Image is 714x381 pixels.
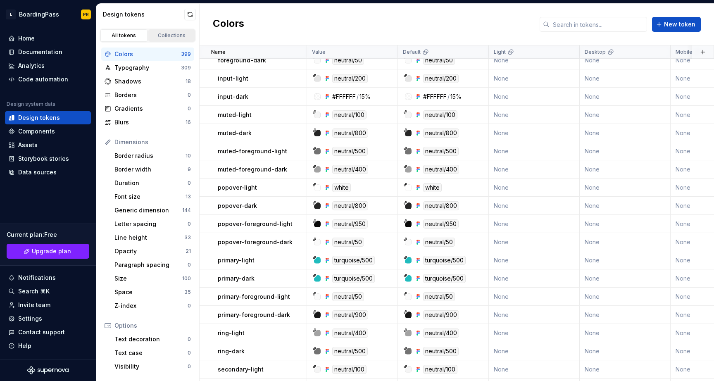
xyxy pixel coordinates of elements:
div: Opacity [114,247,186,255]
div: #FFFFFF [423,93,447,101]
p: input-dark [218,93,248,101]
p: secondary-light [218,365,264,374]
div: neutral/50 [332,292,364,301]
div: Design tokens [18,114,60,122]
p: input-light [218,74,248,83]
div: Notifications [18,274,56,282]
a: Blurs16 [101,116,194,129]
div: neutral/50 [423,238,455,247]
p: Default [403,49,421,55]
div: 309 [181,64,191,71]
div: white [423,183,442,192]
div: 18 [186,78,191,85]
div: neutral/900 [423,310,459,319]
div: Assets [18,141,38,149]
button: Search ⌘K [5,285,91,298]
div: Components [18,127,55,136]
div: neutral/800 [423,129,459,138]
div: PR [83,11,89,18]
a: Storybook stories [5,152,91,165]
div: Invite team [18,301,50,309]
div: Blurs [114,118,186,126]
td: None [489,288,580,306]
div: neutral/500 [423,347,459,356]
td: None [580,197,671,215]
div: neutral/50 [332,238,364,247]
div: Help [18,342,31,350]
div: 0 [188,221,191,227]
div: Z-index [114,302,188,310]
div: Storybook stories [18,155,69,163]
div: Gradients [114,105,188,113]
div: 10 [186,152,191,159]
div: Typography [114,64,181,72]
button: Notifications [5,271,91,284]
p: Value [312,49,326,55]
div: 0 [188,92,191,98]
div: neutral/950 [332,219,368,229]
a: Line height33 [111,231,194,244]
a: Documentation [5,45,91,59]
td: None [580,51,671,69]
div: Design system data [7,101,55,107]
a: Components [5,125,91,138]
div: neutral/100 [332,365,367,374]
div: neutral/800 [423,201,459,210]
div: Visibility [114,362,188,371]
a: Duration0 [111,176,194,190]
p: Light [494,49,506,55]
div: #FFFFFF [332,93,356,101]
td: None [580,69,671,88]
div: neutral/500 [423,147,459,156]
div: Text decoration [114,335,188,343]
a: Text case0 [111,346,194,360]
div: 16 [186,119,191,126]
p: Name [211,49,226,55]
a: Data sources [5,166,91,179]
td: None [489,160,580,179]
div: neutral/100 [423,365,457,374]
a: Settings [5,312,91,325]
div: 0 [188,180,191,186]
div: L [6,10,16,19]
td: None [489,197,580,215]
button: Help [5,339,91,352]
p: primary-foreground-dark [218,311,290,319]
div: Shadows [114,77,186,86]
td: None [489,215,580,233]
td: None [580,233,671,251]
td: None [580,124,671,142]
div: BoardingPass [19,10,59,19]
p: ring-light [218,329,245,337]
a: Visibility0 [111,360,194,373]
p: primary-dark [218,274,255,283]
div: 15% [450,93,462,101]
td: None [580,324,671,342]
svg: Supernova Logo [27,366,69,374]
div: Text case [114,349,188,357]
a: Font size13 [111,190,194,203]
div: 35 [184,289,191,295]
a: Paragraph spacing0 [111,258,194,271]
td: None [580,269,671,288]
td: None [489,269,580,288]
div: neutral/400 [332,329,368,338]
div: Settings [18,314,42,323]
div: Data sources [18,168,57,176]
div: neutral/50 [423,56,455,65]
a: Home [5,32,91,45]
div: neutral/200 [423,74,459,83]
a: Borders0 [101,88,194,102]
div: Code automation [18,75,68,83]
td: None [489,88,580,106]
div: 0 [188,350,191,356]
div: 0 [188,105,191,112]
div: Search ⌘K [18,287,50,295]
h2: Colors [213,17,244,32]
div: turquoise/500 [423,274,466,283]
td: None [489,51,580,69]
td: None [580,106,671,124]
p: muted-foreground-dark [218,165,287,174]
span: New token [664,20,695,29]
div: turquoise/500 [332,274,375,283]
